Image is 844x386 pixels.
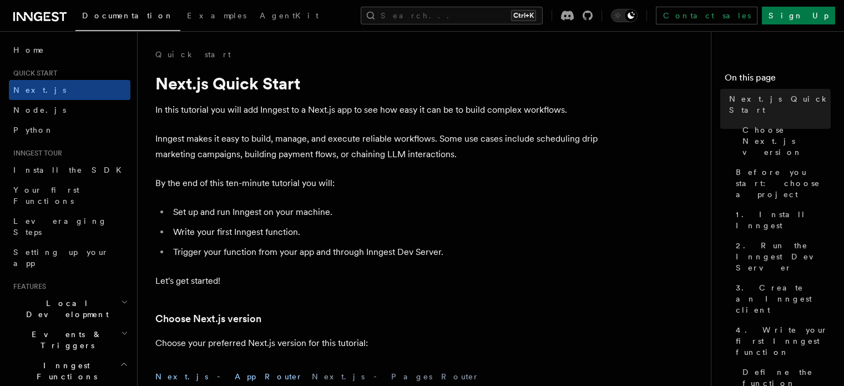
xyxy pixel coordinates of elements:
a: Python [9,120,130,140]
a: Quick start [155,49,231,60]
span: Documentation [82,11,174,20]
span: 3. Create an Inngest client [736,282,831,315]
a: 1. Install Inngest [731,204,831,235]
a: Before you start: choose a project [731,162,831,204]
a: Node.js [9,100,130,120]
span: AgentKit [260,11,319,20]
a: Your first Functions [9,180,130,211]
a: Examples [180,3,253,30]
kbd: Ctrl+K [511,10,536,21]
a: 3. Create an Inngest client [731,278,831,320]
span: 2. Run the Inngest Dev Server [736,240,831,273]
p: In this tutorial you will add Inngest to a Next.js app to see how easy it can be to build complex... [155,102,599,118]
a: Documentation [75,3,180,31]
span: Leveraging Steps [13,217,107,237]
li: Set up and run Inngest on your machine. [170,204,599,220]
span: Next.js Quick Start [729,93,831,116]
span: Examples [187,11,246,20]
p: Let's get started! [155,273,599,289]
span: Setting up your app [13,248,109,268]
a: 2. Run the Inngest Dev Server [731,235,831,278]
li: Trigger your function from your app and through Inngest Dev Server. [170,244,599,260]
span: Before you start: choose a project [736,167,831,200]
a: 4. Write your first Inngest function [731,320,831,362]
button: Search...Ctrl+K [361,7,543,24]
a: Next.js [9,80,130,100]
span: Home [13,44,44,56]
span: Node.js [13,106,66,114]
a: Choose Next.js version [738,120,831,162]
span: Python [13,126,54,134]
span: Local Development [9,298,121,320]
a: Next.js Quick Start [725,89,831,120]
span: Quick start [9,69,57,78]
a: AgentKit [253,3,325,30]
p: Choose your preferred Next.js version for this tutorial: [155,335,599,351]
a: Install the SDK [9,160,130,180]
h4: On this page [725,71,831,89]
span: Choose Next.js version [742,124,831,158]
a: Sign Up [762,7,835,24]
p: Inngest makes it easy to build, manage, and execute reliable workflows. Some use cases include sc... [155,131,599,162]
button: Events & Triggers [9,324,130,355]
h1: Next.js Quick Start [155,73,599,93]
span: Inngest tour [9,149,62,158]
li: Write your first Inngest function. [170,224,599,240]
span: Your first Functions [13,186,79,205]
a: Home [9,40,130,60]
a: Setting up your app [9,242,130,273]
button: Toggle dark mode [611,9,638,22]
a: Leveraging Steps [9,211,130,242]
span: 4. Write your first Inngest function [736,324,831,358]
span: Install the SDK [13,166,128,174]
p: By the end of this ten-minute tutorial you will: [155,176,599,191]
span: 1. Install Inngest [736,209,831,231]
a: Choose Next.js version [155,311,261,327]
span: Events & Triggers [9,329,121,351]
span: Features [9,282,46,291]
a: Contact sales [656,7,757,24]
button: Local Development [9,293,130,324]
span: Inngest Functions [9,360,120,382]
span: Next.js [13,86,66,94]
